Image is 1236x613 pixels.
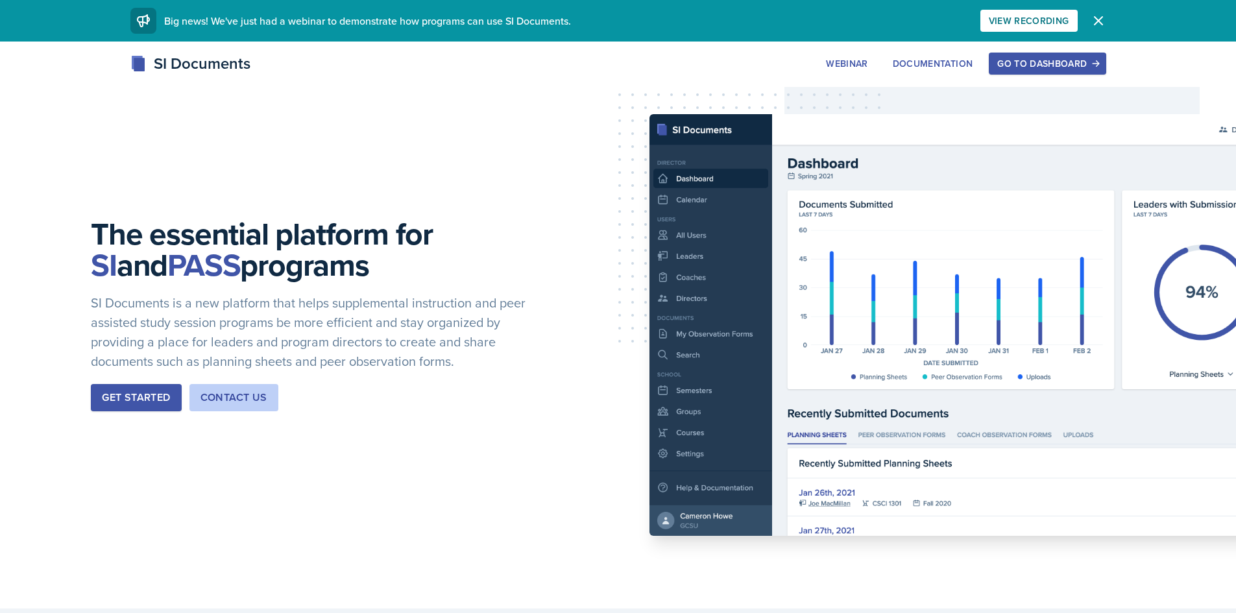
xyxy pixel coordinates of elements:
[164,14,571,28] span: Big news! We've just had a webinar to demonstrate how programs can use SI Documents.
[980,10,1078,32] button: View Recording
[818,53,876,75] button: Webinar
[189,384,278,411] button: Contact Us
[989,53,1106,75] button: Go to Dashboard
[102,390,170,405] div: Get Started
[91,384,181,411] button: Get Started
[997,58,1097,69] div: Go to Dashboard
[130,52,250,75] div: SI Documents
[989,16,1069,26] div: View Recording
[200,390,267,405] div: Contact Us
[826,58,867,69] div: Webinar
[884,53,982,75] button: Documentation
[893,58,973,69] div: Documentation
